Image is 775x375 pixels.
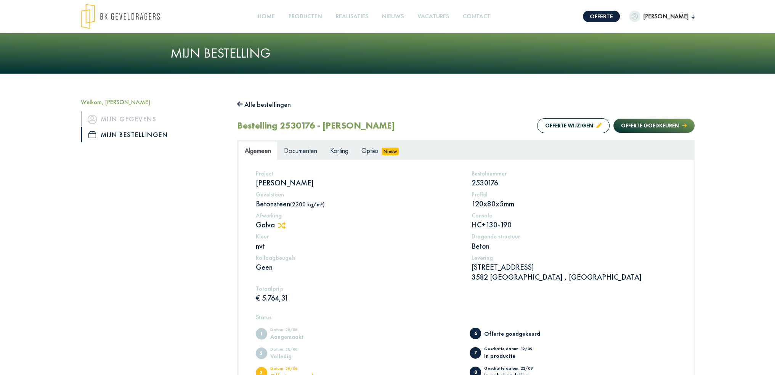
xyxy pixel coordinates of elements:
[472,178,676,188] p: 2530176
[270,367,333,373] div: Datum: 28/08
[256,328,267,340] span: Aangemaakt
[170,45,605,61] h1: Mijn bestelling
[484,347,547,353] div: Geschatte datum: 12/09
[460,8,494,25] a: Contact
[81,111,226,127] a: iconMijn gegevens
[640,12,692,21] span: [PERSON_NAME]
[290,201,325,208] span: (2300 kg/m³)
[379,8,407,25] a: Nieuws
[472,254,676,261] h5: Levering
[88,131,96,138] img: icon
[583,11,620,22] a: Offerte
[256,293,461,303] p: € 5.764,31
[270,328,333,334] div: Datum: 28/08
[256,285,461,292] h5: Totaalprijs
[237,98,291,111] button: Alle bestellingen
[256,262,461,272] p: Geen
[472,212,676,219] h5: Console
[256,220,461,230] p: Galva
[256,199,461,209] p: Betonsteen
[472,220,676,230] p: HC+130-190
[629,11,640,22] img: dummypic.png
[270,347,333,353] div: Datum: 28/08
[330,146,348,155] span: Korting
[361,146,379,155] span: Opties
[470,347,481,359] span: In productie
[256,170,461,177] h5: Project
[256,191,461,198] h5: Gevelsteen
[270,334,333,340] div: Aangemaakt
[256,212,461,219] h5: Afwerking
[238,141,693,160] ul: Tabs
[256,233,461,240] h5: Kleur
[256,348,267,359] span: Volledig
[472,233,676,240] h5: Dragende structuur
[484,366,547,372] div: Geschatte datum: 22/09
[81,4,160,29] img: logo
[472,241,676,251] p: Beton
[484,353,547,359] div: In productie
[472,199,676,209] p: 120x80x5mm
[270,353,333,359] div: Volledig
[472,191,676,198] h5: Profiel
[245,146,271,155] span: Algemeen
[484,331,547,336] div: Offerte goedgekeurd
[255,8,278,25] a: Home
[286,8,325,25] a: Producten
[88,115,97,124] img: icon
[613,119,694,133] button: Offerte goedkeuren
[382,148,399,155] span: Nieuw
[472,262,676,282] p: [STREET_ADDRESS] 3582 [GEOGRAPHIC_DATA] , [GEOGRAPHIC_DATA]
[81,127,226,142] a: iconMijn bestellingen
[256,178,461,188] p: [PERSON_NAME]
[414,8,452,25] a: Vacatures
[472,170,676,177] h5: Bestelnummer
[629,11,695,22] button: [PERSON_NAME]
[470,328,481,339] span: Offerte goedgekeurd
[256,254,461,261] h5: Rollaagbeugels
[284,146,317,155] span: Documenten
[537,118,610,133] button: Offerte wijzigen
[333,8,371,25] a: Realisaties
[237,120,395,131] h2: Bestelling 2530176 - [PERSON_NAME]
[256,241,461,251] p: nvt
[256,314,676,321] h5: Status:
[81,98,226,106] h5: Welkom, [PERSON_NAME]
